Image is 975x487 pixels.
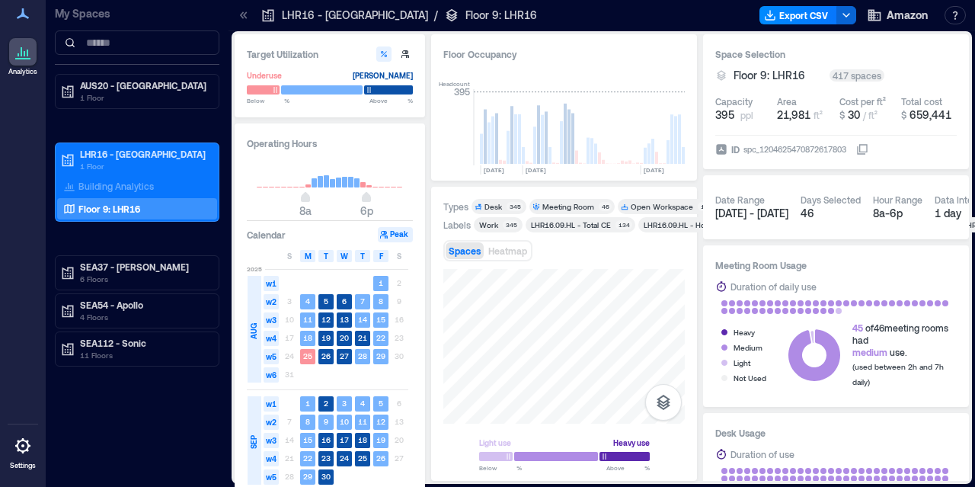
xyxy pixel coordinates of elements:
text: 18 [303,333,312,342]
div: of 46 meeting rooms had use. [852,322,957,358]
span: 2025 [247,264,262,274]
text: 23 [321,453,331,463]
span: AUG [248,323,260,339]
a: Analytics [4,34,42,81]
text: 1 [379,278,383,287]
span: (used between 2h and 7h daily) [852,362,944,386]
text: 10 [340,417,349,426]
div: Heavy [734,325,755,340]
span: w6 [264,367,279,383]
div: Light [734,355,750,370]
p: / [434,8,438,23]
a: Settings [5,428,41,475]
div: Floor Occupancy [443,46,685,62]
div: Work [479,219,498,230]
text: 19 [376,435,385,444]
span: w5 [264,349,279,364]
div: Total cost [901,95,942,107]
span: Floor 9: LHR16 [734,68,805,83]
span: F [379,250,383,262]
text: 4 [360,399,365,408]
h3: Target Utilization [247,46,413,62]
text: 11 [358,417,367,426]
span: SEP [248,435,260,449]
div: [PERSON_NAME] [353,68,413,83]
span: 45 [852,322,863,333]
span: / ft² [863,110,877,120]
span: 8a [299,204,312,217]
button: Peak [378,227,413,242]
p: LHR16 - [GEOGRAPHIC_DATA] [282,8,428,23]
div: Duration of daily use [730,279,817,294]
div: spc_1204625470872617803 [742,142,848,157]
span: w4 [264,331,279,346]
div: 345 [507,202,523,211]
text: 8 [379,296,383,306]
button: 395 ppl [715,107,771,123]
div: LHR16.09.HL - Total CE [531,219,611,230]
h3: Operating Hours [247,136,413,151]
h3: Desk Usage [715,425,957,441]
text: 12 [321,315,331,324]
span: 6p [360,204,373,217]
text: 20 [340,333,349,342]
span: Spaces [449,245,481,256]
span: $ [901,110,906,120]
text: 29 [376,351,385,360]
p: My Spaces [55,6,219,21]
button: Heatmap [485,242,530,259]
p: SEA112 - Sonic [80,337,208,349]
div: 17 [698,202,711,211]
span: 21,981 [777,108,810,121]
h3: Meeting Room Usage [715,258,957,273]
text: 15 [303,435,312,444]
text: [DATE] [526,166,546,174]
button: IDspc_1204625470872617803 [856,143,868,155]
p: LHR16 - [GEOGRAPHIC_DATA] [80,148,208,160]
h3: Space Selection [715,46,957,62]
span: Below % [479,463,522,473]
text: 26 [321,351,331,360]
span: w3 [264,312,279,328]
text: 17 [340,435,349,444]
div: Types [443,200,468,213]
div: Labels [443,219,471,231]
div: 417 spaces [830,69,884,82]
text: 1 [305,399,310,408]
text: 21 [358,333,367,342]
button: Spaces [446,242,484,259]
text: 18 [358,435,367,444]
text: 28 [358,351,367,360]
div: Date Range [715,194,765,206]
span: M [305,250,312,262]
span: ID [731,142,740,157]
div: 134 [615,220,632,229]
div: Meeting Room [542,201,594,212]
text: 7 [360,296,365,306]
text: 5 [324,296,328,306]
button: Floor 9: LHR16 [734,68,823,83]
span: w2 [264,415,279,430]
div: Open Workspace [631,201,693,212]
text: 5 [379,399,383,408]
text: 15 [376,315,385,324]
p: Building Analytics [78,180,154,192]
span: T [360,250,365,262]
span: medium [852,347,887,357]
h3: Calendar [247,227,286,242]
span: [DATE] - [DATE] [715,207,788,219]
p: 11 Floors [80,349,208,361]
p: SEA37 - [PERSON_NAME] [80,261,208,273]
text: 16 [321,435,331,444]
p: Floor 9: LHR16 [78,203,140,215]
div: Area [777,95,797,107]
span: w5 [264,469,279,485]
span: 395 [715,107,734,123]
p: AUS20 - [GEOGRAPHIC_DATA] [80,79,208,91]
text: 27 [340,351,349,360]
div: 46 [599,202,612,211]
span: w3 [264,433,279,448]
button: Export CSV [759,6,837,24]
span: Above % [369,96,413,105]
div: Not Used [734,370,766,386]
